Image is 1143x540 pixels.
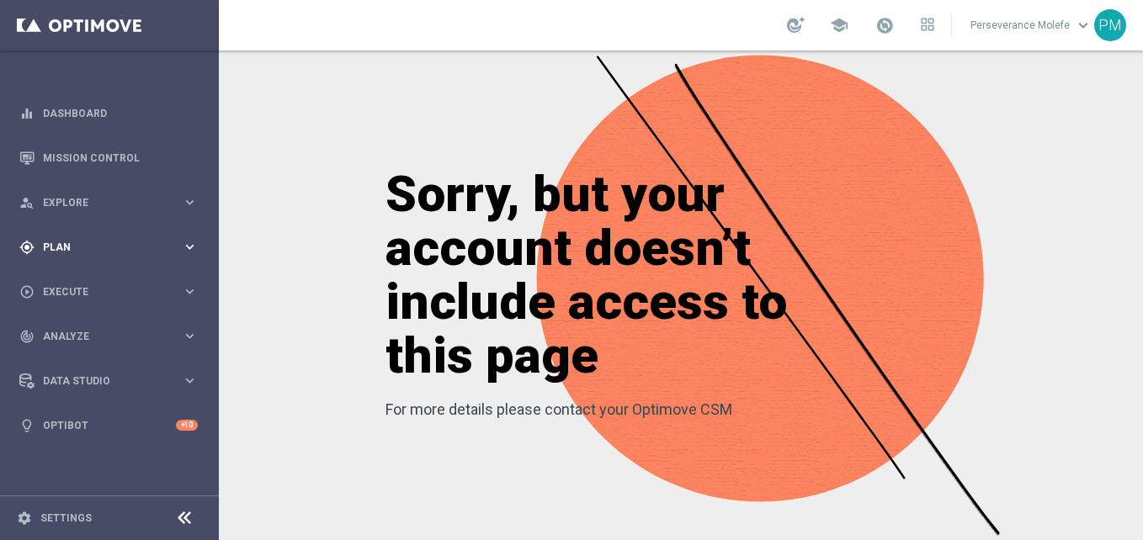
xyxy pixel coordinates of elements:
[43,91,198,135] a: Dashboard
[19,91,198,135] div: Dashboard
[19,284,182,299] div: Execute
[19,329,35,344] i: track_changes
[43,331,182,341] span: Analyze
[19,135,198,180] div: Mission Control
[43,287,182,297] span: Execute
[19,285,199,299] button: play_circle_outline Execute keyboard_arrow_right
[830,16,848,34] span: school
[19,418,35,433] i: lightbulb
[182,283,198,299] i: keyboard_arrow_right
[19,241,199,254] button: gps_fixed Plan keyboard_arrow_right
[19,329,182,344] div: Analyze
[182,373,198,389] i: keyboard_arrow_right
[969,13,1094,38] a: Perseverance Molefekeyboard_arrow_down
[17,511,32,526] i: settings
[1074,16,1092,34] span: keyboard_arrow_down
[19,195,35,210] i: person_search
[385,400,822,420] p: For more details please contact your Optimove CSM
[40,513,92,523] a: Settings
[19,240,35,255] i: gps_fixed
[19,151,199,165] button: Mission Control
[19,373,182,389] div: Data Studio
[182,328,198,344] i: keyboard_arrow_right
[182,239,198,255] i: keyboard_arrow_right
[176,420,198,431] div: +10
[19,330,199,343] button: track_changes Analyze keyboard_arrow_right
[19,107,199,120] button: equalizer Dashboard
[19,106,35,121] i: equalizer
[19,195,182,210] div: Explore
[1094,9,1126,41] div: PM
[43,135,198,180] a: Mission Control
[19,196,199,209] button: person_search Explore keyboard_arrow_right
[19,284,35,299] i: play_circle_outline
[182,194,198,210] i: keyboard_arrow_right
[19,419,199,432] button: lightbulb Optibot +10
[19,240,182,255] div: Plan
[43,242,182,252] span: Plan
[385,167,822,383] h1: Sorry, but your account doesn’t include access to this page
[43,376,182,386] span: Data Studio
[43,403,176,447] a: Optibot
[43,198,182,208] span: Explore
[19,374,199,388] button: Data Studio keyboard_arrow_right
[19,403,198,447] div: Optibot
